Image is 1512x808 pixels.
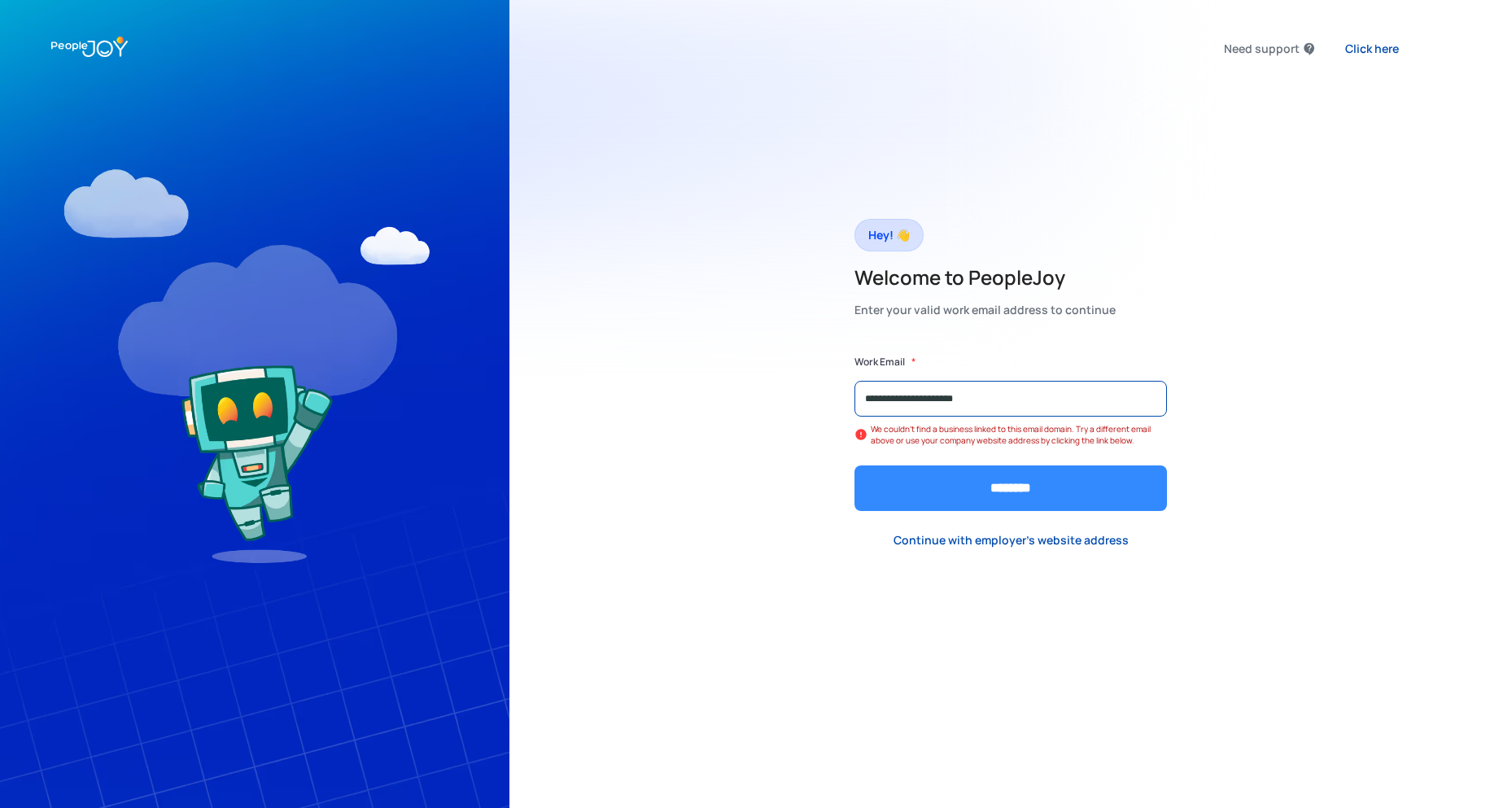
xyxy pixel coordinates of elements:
[854,354,905,370] label: Work Email
[854,299,1116,321] div: Enter your valid work email address to continue
[1345,41,1399,57] div: Click here
[854,354,1167,511] form: Form
[1224,37,1300,60] div: Need support
[1332,33,1412,66] a: Click here
[881,523,1142,557] a: Continue with employer's website address
[868,224,910,247] div: Hey! 👋
[854,264,1116,290] h2: Welcome to PeopleJoy
[871,423,1167,446] div: We couldn't find a business linked to this email domain. Try a different email above or use your ...
[894,532,1129,548] div: Continue with employer's website address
